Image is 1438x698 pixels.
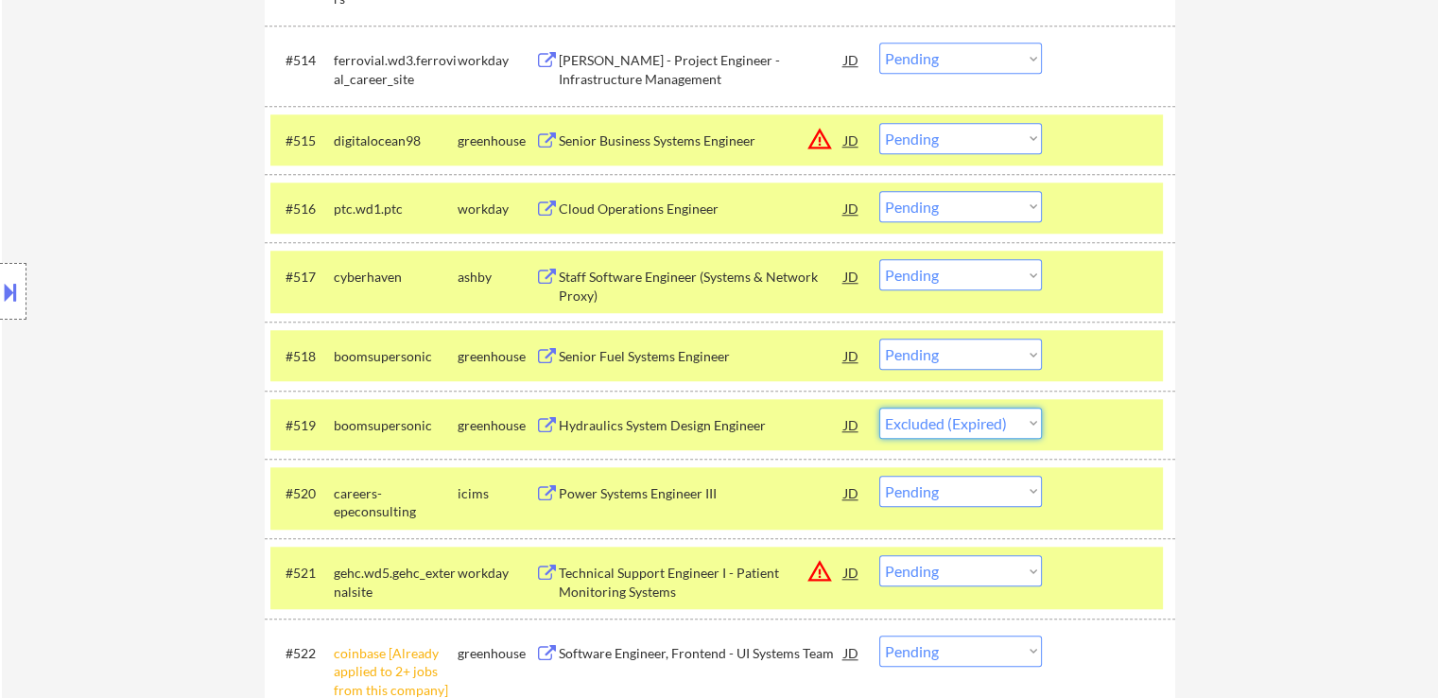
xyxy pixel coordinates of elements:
div: Staff Software Engineer (Systems & Network Proxy) [559,268,844,305]
div: ptc.wd1.ptc [334,200,458,218]
div: greenhouse [458,131,535,150]
div: workday [458,564,535,583]
div: JD [842,476,861,510]
div: careers-epeconsulting [334,484,458,521]
div: Technical Support Engineer I - Patient Monitoring Systems [559,564,844,601]
button: warning_amber [806,126,833,152]
div: JD [842,408,861,442]
div: JD [842,555,861,589]
div: Hydraulics System Design Engineer [559,416,844,435]
div: JD [842,123,861,157]
div: Senior Business Systems Engineer [559,131,844,150]
div: #521 [286,564,319,583]
div: greenhouse [458,416,535,435]
div: JD [842,636,861,670]
div: Power Systems Engineer III [559,484,844,503]
div: Software Engineer, Frontend - UI Systems Team [559,644,844,663]
div: ferrovial.wd3.ferrovial_career_site [334,51,458,88]
div: JD [842,191,861,225]
button: warning_amber [806,558,833,585]
div: greenhouse [458,644,535,663]
div: #520 [286,484,319,503]
div: workday [458,51,535,70]
div: boomsupersonic [334,416,458,435]
div: ashby [458,268,535,287]
div: gehc.wd5.gehc_externalsite [334,564,458,601]
div: JD [842,339,861,373]
div: #514 [286,51,319,70]
div: icims [458,484,535,503]
div: [PERSON_NAME] - Project Engineer - Infrastructure Management [559,51,844,88]
div: JD [842,259,861,293]
div: digitalocean98 [334,131,458,150]
div: workday [458,200,535,218]
div: boomsupersonic [334,347,458,366]
div: greenhouse [458,347,535,366]
div: Cloud Operations Engineer [559,200,844,218]
div: JD [842,43,861,77]
div: #522 [286,644,319,663]
div: Senior Fuel Systems Engineer [559,347,844,366]
div: cyberhaven [334,268,458,287]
